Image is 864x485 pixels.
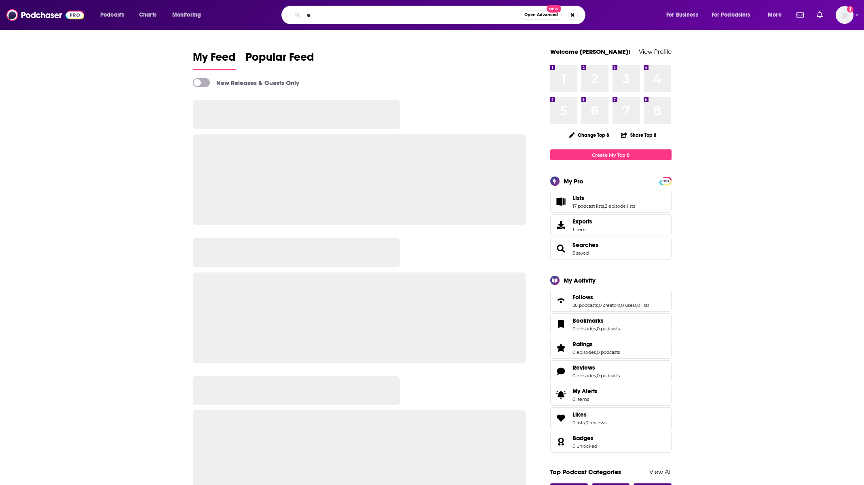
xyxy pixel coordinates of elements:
[245,50,314,70] a: Popular Feed
[547,5,561,13] span: New
[572,227,592,232] span: 1 item
[661,9,708,21] button: open menu
[712,9,750,21] span: For Podcasters
[553,295,569,306] a: Follows
[550,214,672,236] a: Exports
[550,431,672,453] span: Badges
[572,396,598,402] span: 0 items
[572,294,593,301] span: Follows
[596,326,597,332] span: ,
[193,50,236,70] a: My Feed
[572,364,620,371] a: Reviews
[585,420,585,425] span: ,
[572,317,620,324] a: Bookmarks
[762,9,792,21] button: open menu
[596,373,597,379] span: ,
[637,302,649,308] a: 0 lists
[572,326,596,332] a: 0 episodes
[564,177,583,185] div: My Pro
[193,78,299,87] a: New Releases & Guests Only
[572,218,592,225] span: Exports
[585,420,606,425] a: 0 reviews
[553,342,569,353] a: Ratings
[167,9,211,21] button: open menu
[193,50,236,69] span: My Feed
[572,340,593,348] span: Ratings
[550,384,672,406] a: My Alerts
[139,9,156,21] span: Charts
[572,302,598,308] a: 26 podcasts
[597,326,620,332] a: 0 podcasts
[793,8,807,22] a: Show notifications dropdown
[304,9,521,21] input: Search podcasts, credits, & more...
[639,48,672,55] a: View Profile
[572,317,604,324] span: Bookmarks
[604,203,605,209] span: ,
[550,191,672,213] span: Lists
[564,130,615,140] button: Change Top 8
[553,436,569,447] a: Badges
[599,302,620,308] a: 0 creators
[572,411,587,418] span: Likes
[524,13,558,17] span: Open Advanced
[172,9,201,21] span: Monitoring
[550,313,672,335] span: Bookmarks
[550,149,672,160] a: Create My Top 8
[597,349,620,355] a: 0 podcasts
[564,277,596,284] div: My Activity
[553,413,569,424] a: Likes
[661,178,670,184] a: PRO
[572,340,620,348] a: Ratings
[813,8,826,22] a: Show notifications dropdown
[605,203,635,209] a: 3 episode lists
[553,219,569,231] span: Exports
[289,6,593,24] div: Search podcasts, credits, & more...
[572,241,598,249] a: Searches
[95,9,135,21] button: open menu
[572,411,606,418] a: Likes
[572,250,589,256] a: 3 saved
[572,387,598,395] span: My Alerts
[572,434,594,442] span: Badges
[836,6,853,24] span: Logged in as ZoeJethani
[572,294,649,301] a: Follows
[649,468,672,476] a: View All
[550,48,630,55] a: Welcome [PERSON_NAME]!
[596,349,597,355] span: ,
[572,443,597,449] a: 0 unlocked
[553,243,569,254] a: Searches
[598,302,599,308] span: ,
[572,364,595,371] span: Reviews
[706,9,762,21] button: open menu
[620,302,621,308] span: ,
[553,319,569,330] a: Bookmarks
[6,7,84,23] img: Podchaser - Follow, Share and Rate Podcasts
[572,420,585,425] a: 0 lists
[847,6,853,13] svg: Add a profile image
[553,366,569,377] a: Reviews
[550,290,672,312] span: Follows
[572,349,596,355] a: 0 episodes
[666,9,698,21] span: For Business
[550,337,672,359] span: Ratings
[245,50,314,69] span: Popular Feed
[553,196,569,207] a: Lists
[572,194,635,202] a: Lists
[521,10,562,20] button: Open AdvancedNew
[134,9,161,21] a: Charts
[100,9,124,21] span: Podcasts
[553,389,569,400] span: My Alerts
[768,9,782,21] span: More
[550,407,672,429] span: Likes
[550,468,621,476] a: Top Podcast Categories
[621,127,657,143] button: Share Top 8
[572,373,596,379] a: 0 episodes
[836,6,853,24] img: User Profile
[621,302,636,308] a: 0 users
